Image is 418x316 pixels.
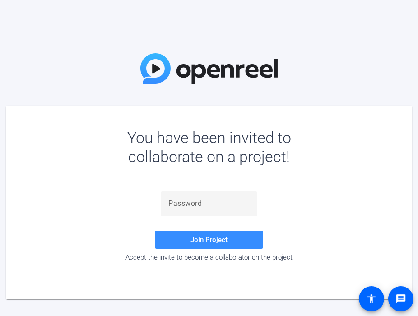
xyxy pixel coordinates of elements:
[395,293,406,304] mat-icon: message
[140,53,278,84] img: OpenReel Logo
[155,231,263,249] button: Join Project
[101,128,317,166] div: You have been invited to collaborate on a project!
[366,293,377,304] mat-icon: accessibility
[24,253,394,261] div: Accept the invite to become a collaborator on the project
[168,198,250,209] input: Password
[190,236,228,244] span: Join Project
